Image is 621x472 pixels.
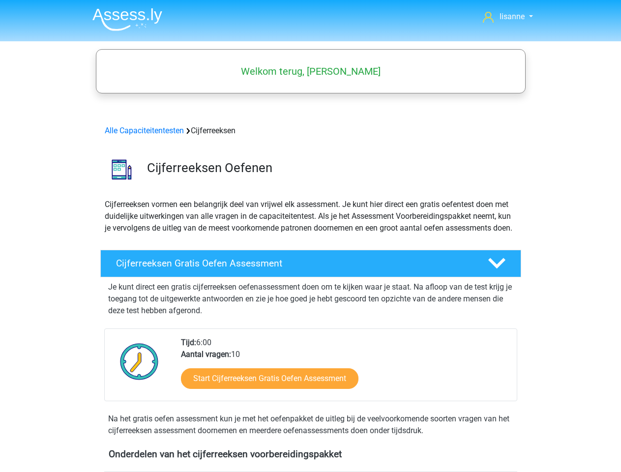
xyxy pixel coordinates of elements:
img: Assessly [92,8,162,31]
h4: Cijferreeksen Gratis Oefen Assessment [116,258,472,269]
span: lisanne [500,12,525,21]
b: Aantal vragen: [181,350,231,359]
a: Start Cijferreeksen Gratis Oefen Assessment [181,368,358,389]
div: Na het gratis oefen assessment kun je met het oefenpakket de uitleg bij de veelvoorkomende soorte... [104,413,517,437]
img: cijferreeksen [101,148,143,190]
b: Tijd: [181,338,196,347]
a: Alle Capaciteitentesten [105,126,184,135]
h3: Cijferreeksen Oefenen [147,160,513,176]
a: lisanne [479,11,536,23]
div: 6:00 10 [174,337,516,401]
img: Klok [115,337,164,386]
h4: Onderdelen van het cijferreeksen voorbereidingspakket [109,448,513,460]
div: Cijferreeksen [101,125,521,137]
a: Cijferreeksen Gratis Oefen Assessment [96,250,525,277]
p: Cijferreeksen vormen een belangrijk deel van vrijwel elk assessment. Je kunt hier direct een grat... [105,199,517,234]
h5: Welkom terug, [PERSON_NAME] [101,65,521,77]
p: Je kunt direct een gratis cijferreeksen oefenassessment doen om te kijken waar je staat. Na afloo... [108,281,513,317]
